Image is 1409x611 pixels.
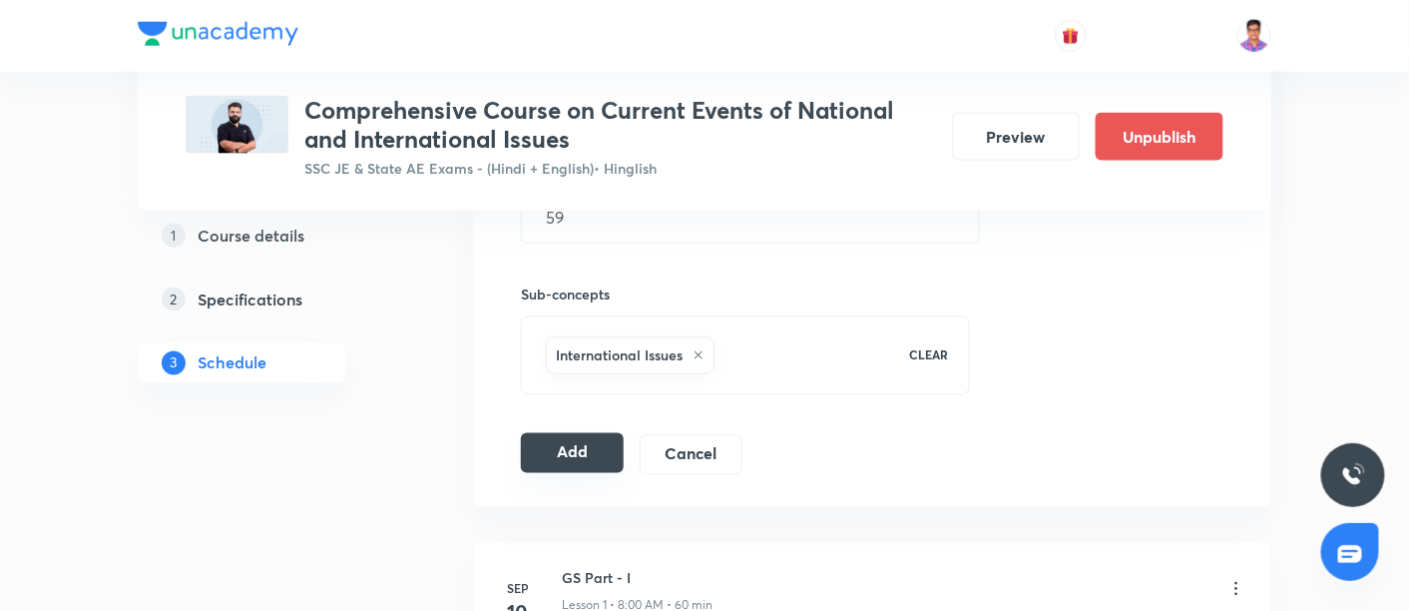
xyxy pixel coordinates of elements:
button: Preview [952,113,1080,161]
h5: Specifications [198,287,302,310]
input: 59 [522,192,979,243]
img: ttu [1341,463,1365,487]
h5: Schedule [198,350,266,374]
button: Unpublish [1096,113,1223,161]
a: 1Course details [138,215,409,255]
h6: Sep [498,580,538,598]
p: 3 [162,350,186,374]
p: 1 [162,223,186,247]
button: Add [521,433,624,473]
a: 2Specifications [138,279,409,318]
p: 2 [162,287,186,310]
p: SSC JE & State AE Exams - (Hindi + English) • Hinglish [304,158,936,179]
h5: Course details [198,223,304,247]
button: Cancel [640,435,742,475]
h6: Sub-concepts [521,284,970,305]
img: Company Logo [138,22,298,46]
h3: Comprehensive Course on Current Events of National and International Issues [304,96,936,154]
h6: International Issues [556,345,683,366]
img: 6AEF04CB-33D7-4056-8D94-03EEEFFEE63F_plus.png [186,96,288,154]
h6: GS Part - I [562,568,712,589]
button: avatar [1055,20,1087,52]
p: CLEAR [910,346,949,364]
img: Tejas Sharma [1237,19,1271,53]
a: Company Logo [138,22,298,51]
img: avatar [1062,27,1080,45]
